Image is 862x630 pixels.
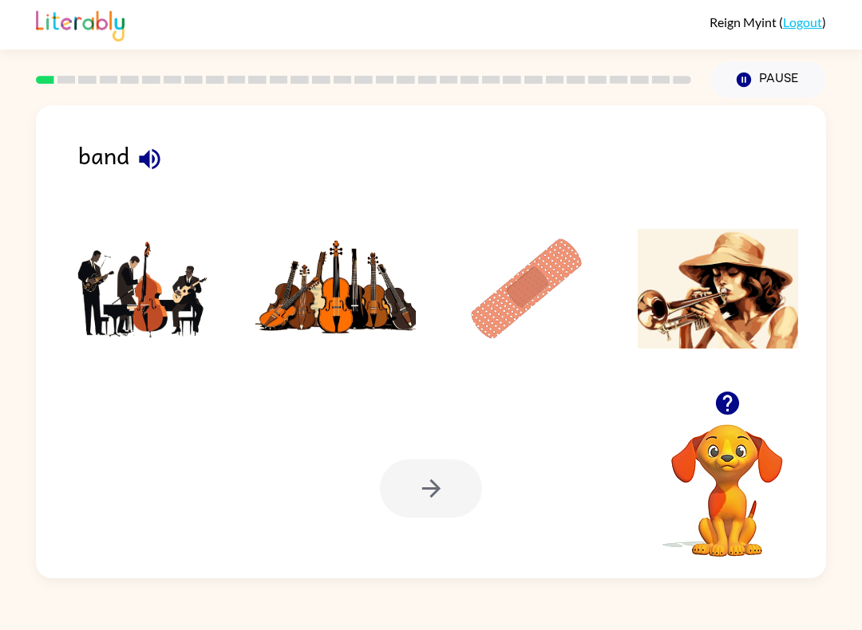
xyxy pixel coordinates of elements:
span: Reign Myint [710,14,779,30]
img: Literably [36,6,125,41]
img: Answer choice 3 [446,229,607,348]
img: Answer choice 1 [64,229,225,348]
a: Logout [783,14,822,30]
div: band [78,137,826,196]
img: Answer choice 2 [255,229,417,348]
video: Your browser must support playing .mp4 files to use Literably. Please try using another browser. [647,400,807,559]
button: Pause [710,61,826,98]
div: ( ) [710,14,826,30]
img: Answer choice 4 [638,229,799,348]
